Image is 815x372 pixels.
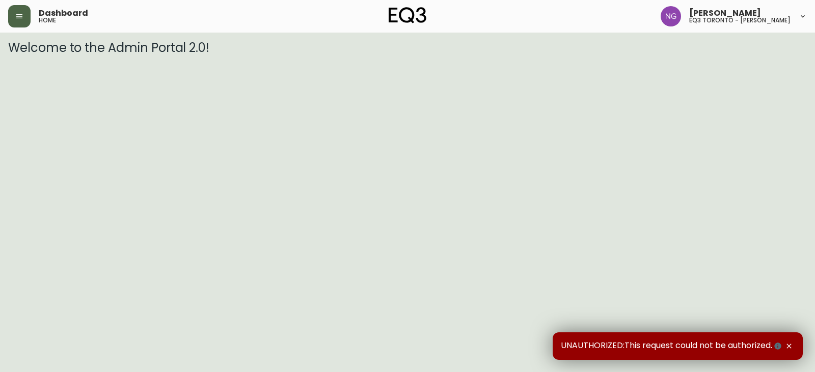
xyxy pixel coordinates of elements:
[8,41,807,55] h3: Welcome to the Admin Portal 2.0!
[661,6,681,26] img: e41bb40f50a406efe12576e11ba219ad
[561,340,783,352] span: UNAUTHORIZED:This request could not be authorized.
[689,17,791,23] h5: eq3 toronto - [PERSON_NAME]
[39,9,88,17] span: Dashboard
[689,9,761,17] span: [PERSON_NAME]
[389,7,426,23] img: logo
[39,17,56,23] h5: home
